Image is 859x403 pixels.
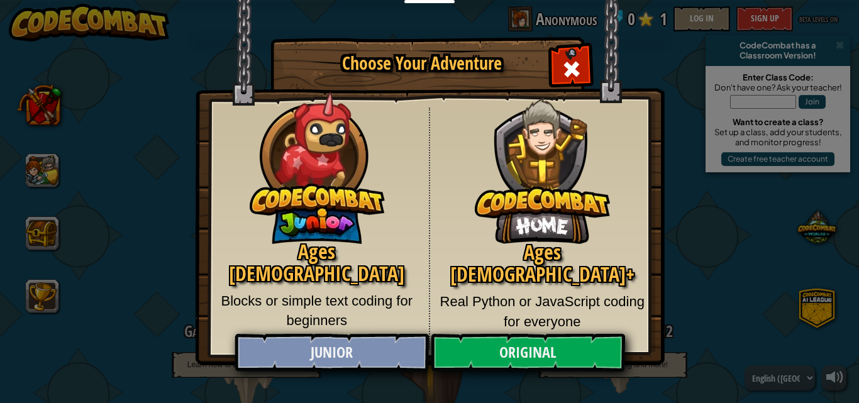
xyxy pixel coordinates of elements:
p: Blocks or simple text coding for beginners [214,291,419,331]
a: Original [431,334,624,372]
a: Junior [235,334,428,372]
p: Real Python or JavaScript coding for everyone [440,292,646,331]
div: Close modal [551,48,591,87]
img: CodeCombat Original hero character [475,79,610,244]
h1: Choose Your Adventure [293,54,551,74]
img: CodeCombat Junior hero character [250,84,385,244]
h2: Ages [DEMOGRAPHIC_DATA] [214,241,419,285]
h2: Ages [DEMOGRAPHIC_DATA]+ [440,241,646,285]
